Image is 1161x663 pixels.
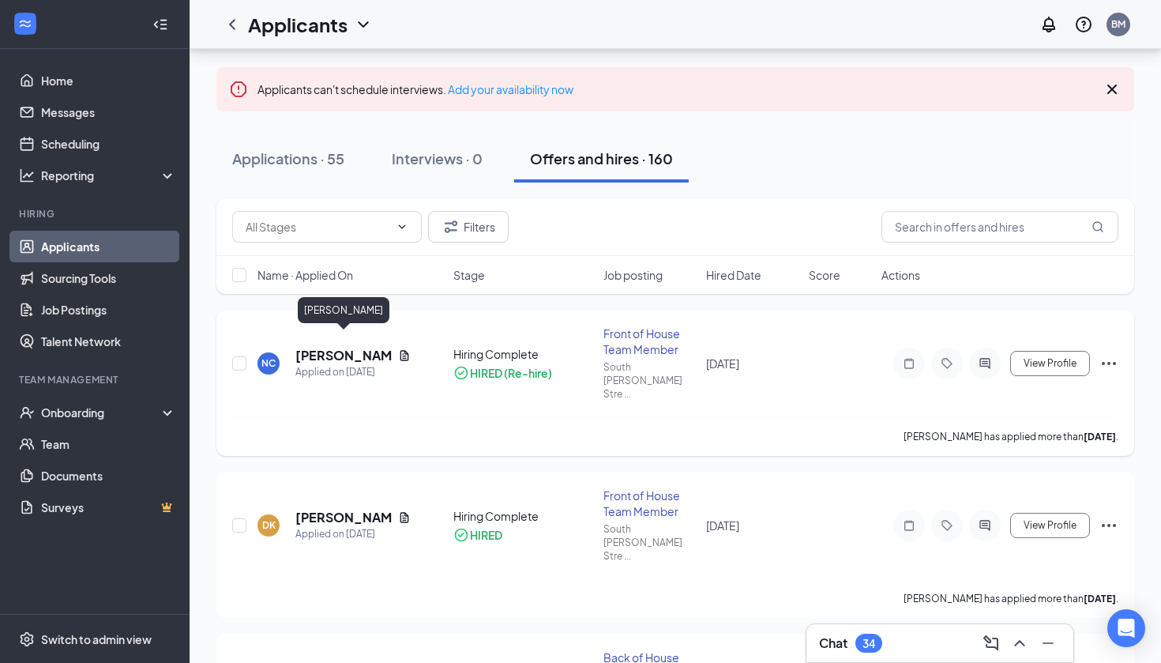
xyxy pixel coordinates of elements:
[453,527,469,543] svg: CheckmarkCircle
[904,592,1118,605] p: [PERSON_NAME] has applied more than .
[706,267,761,283] span: Hired Date
[453,346,593,362] div: Hiring Complete
[1074,15,1093,34] svg: QuestionInfo
[1103,80,1122,99] svg: Cross
[1010,513,1090,538] button: View Profile
[257,267,353,283] span: Name · Applied On
[470,365,552,381] div: HIRED (Re-hire)
[41,128,176,160] a: Scheduling
[1084,593,1116,605] b: [DATE]
[982,634,1001,653] svg: ComposeMessage
[41,294,176,326] a: Job Postings
[1099,354,1118,373] svg: Ellipses
[246,218,389,235] input: All Stages
[453,267,485,283] span: Stage
[1035,631,1061,656] button: Minimize
[1039,634,1058,653] svg: Minimize
[19,207,173,220] div: Hiring
[530,149,673,168] div: Offers and hires · 160
[1024,520,1076,531] span: View Profile
[937,519,956,532] svg: Tag
[17,16,33,32] svg: WorkstreamLogo
[1010,351,1090,376] button: View Profile
[881,211,1118,243] input: Search in offers and hires
[603,488,697,519] div: Front of House Team Member
[1099,516,1118,535] svg: Ellipses
[881,267,920,283] span: Actions
[819,635,847,652] h3: Chat
[904,430,1118,443] p: [PERSON_NAME] has applied more than .
[41,428,176,460] a: Team
[706,356,739,371] span: [DATE]
[41,96,176,128] a: Messages
[41,326,176,357] a: Talent Network
[295,509,392,526] h5: [PERSON_NAME]
[19,405,35,420] svg: UserCheck
[295,526,411,542] div: Applied on [DATE]
[706,518,739,533] span: [DATE]
[453,365,469,381] svg: CheckmarkCircle
[41,460,176,492] a: Documents
[1010,634,1029,653] svg: ChevronUp
[975,357,994,370] svg: ActiveChat
[261,356,276,370] div: NC
[229,80,248,99] svg: Error
[975,519,994,532] svg: ActiveChat
[41,631,152,647] div: Switch to admin view
[262,518,276,532] div: DK
[448,82,573,96] a: Add your availability now
[1039,15,1058,34] svg: Notifications
[1091,220,1104,233] svg: MagnifyingGlass
[223,15,242,34] svg: ChevronLeft
[1111,17,1125,31] div: BM
[1084,431,1116,443] b: [DATE]
[1024,358,1076,369] span: View Profile
[603,522,697,563] div: South [PERSON_NAME] Stre ...
[41,168,177,183] div: Reporting
[1107,609,1145,647] div: Open Intercom Messenger
[19,168,35,183] svg: Analysis
[41,65,176,96] a: Home
[41,492,176,523] a: SurveysCrown
[298,297,389,323] div: [PERSON_NAME]
[295,364,411,380] div: Applied on [DATE]
[470,527,502,543] div: HIRED
[354,15,373,34] svg: ChevronDown
[19,631,35,647] svg: Settings
[248,11,348,38] h1: Applicants
[392,149,483,168] div: Interviews · 0
[900,357,919,370] svg: Note
[453,508,593,524] div: Hiring Complete
[979,631,1004,656] button: ComposeMessage
[441,217,460,236] svg: Filter
[41,405,163,420] div: Onboarding
[603,360,697,401] div: South [PERSON_NAME] Stre ...
[152,17,168,32] svg: Collapse
[295,347,392,364] h5: [PERSON_NAME]
[398,349,411,362] svg: Document
[809,267,840,283] span: Score
[937,357,956,370] svg: Tag
[232,149,344,168] div: Applications · 55
[41,262,176,294] a: Sourcing Tools
[603,326,697,357] div: Front of House Team Member
[398,511,411,524] svg: Document
[257,82,573,96] span: Applicants can't schedule interviews.
[41,231,176,262] a: Applicants
[396,220,408,233] svg: ChevronDown
[603,267,663,283] span: Job posting
[862,637,875,650] div: 34
[1007,631,1032,656] button: ChevronUp
[428,211,509,243] button: Filter Filters
[900,519,919,532] svg: Note
[19,373,173,386] div: Team Management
